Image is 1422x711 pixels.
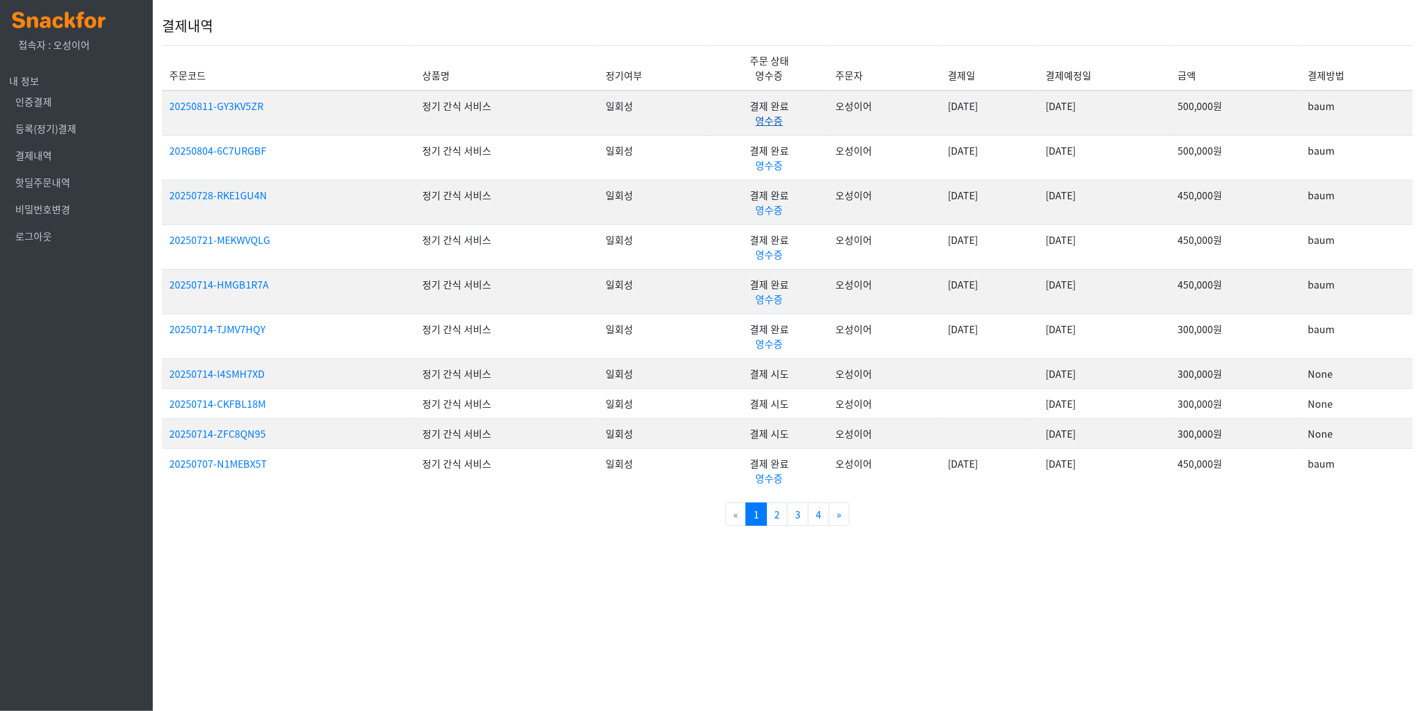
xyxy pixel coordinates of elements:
[940,90,1038,136] td: [DATE]
[711,314,829,358] td: 결제 완료
[169,396,266,411] a: 20250714-CKFBL18M
[598,180,711,224] td: 일회성
[1300,269,1413,314] td: baum
[1300,314,1413,358] td: baum
[1300,418,1413,448] td: None
[169,456,267,471] a: 20250707-N1MEBX5T
[169,143,266,158] a: 20250804-6C7URGBF
[1300,358,1413,388] td: None
[415,418,598,448] td: 정기 간식 서비스
[755,202,783,217] a: 영수증
[598,388,711,418] td: 일회성
[1171,418,1300,448] td: 300,000원
[162,503,1413,526] nav: Page navigation example
[940,269,1038,314] td: [DATE]
[162,6,1413,45] div: 결제내역
[1171,180,1300,224] td: 450,000원
[828,135,940,180] td: 오성이어
[18,37,90,52] span: 접속자 : 오성이어
[940,448,1038,493] td: [DATE]
[415,314,598,358] td: 정기 간식 서비스
[15,202,70,216] a: 비밀번호변경
[162,45,415,90] th: 주문코드
[755,471,783,485] a: 영수증
[1171,269,1300,314] td: 450,000원
[1038,135,1171,180] td: [DATE]
[1300,90,1413,136] td: baum
[1038,269,1171,314] td: [DATE]
[1038,448,1171,493] td: [DATE]
[1038,314,1171,358] td: [DATE]
[169,232,270,247] a: 20250721-MEKWVQLG
[415,135,598,180] td: 정기 간식 서비스
[169,322,265,336] a: 20250714-TJMV7HQY
[1300,135,1413,180] td: baum
[1171,314,1300,358] td: 300,000원
[598,448,711,493] td: 일회성
[169,426,266,441] a: 20250714-ZFC8QN95
[828,418,940,448] td: 오성이어
[828,358,940,388] td: 오성이어
[755,113,783,128] a: 영수증
[598,90,711,136] td: 일회성
[1171,388,1300,418] td: 300,000원
[415,388,598,418] td: 정기 간식 서비스
[169,98,263,113] a: 20250811-GY3KV5ZR
[711,269,829,314] td: 결제 완료
[15,121,76,136] a: 등록(정기)결제
[746,503,767,526] a: 1
[1171,45,1300,90] th: 금액
[711,135,829,180] td: 결제 완료
[415,224,598,269] td: 정기 간식 서비스
[828,90,940,136] td: 오성이어
[1038,224,1171,269] td: [DATE]
[940,314,1038,358] td: [DATE]
[598,269,711,314] td: 일회성
[415,448,598,493] td: 정기 간식 서비스
[755,247,783,262] a: 영수증
[1038,388,1171,418] td: [DATE]
[415,358,598,388] td: 정기 간식 서비스
[828,269,940,314] td: 오성이어
[828,314,940,358] td: 오성이어
[828,448,940,493] td: 오성이어
[766,503,788,526] a: 2
[169,366,265,381] a: 20250714-I4SMH7XD
[711,358,829,388] td: 결제 시도
[711,90,829,136] td: 결제 완료
[598,45,711,90] th: 정기여부
[169,188,267,202] a: 20250728-RKE1GU4N
[787,503,808,526] a: 3
[1300,448,1413,493] td: baum
[828,224,940,269] td: 오성이어
[598,358,711,388] td: 일회성
[1300,388,1413,418] td: None
[15,229,52,243] a: 로그아웃
[828,45,940,90] th: 주문자
[12,12,106,28] img: logo.png
[415,180,598,224] td: 정기 간식 서비스
[1038,418,1171,448] td: [DATE]
[15,175,70,190] a: 핫딜주문내역
[598,314,711,358] td: 일회성
[1038,180,1171,224] td: [DATE]
[1038,90,1171,136] td: [DATE]
[1300,45,1413,90] th: 결제방법
[940,135,1038,180] td: [DATE]
[828,388,940,418] td: 오성이어
[169,277,269,292] a: 20250714-HMGB1R7A
[711,180,829,224] td: 결제 완료
[940,180,1038,224] td: [DATE]
[1300,180,1413,224] td: baum
[711,45,829,90] th: 주문 상태 영수증
[598,418,711,448] td: 일회성
[15,94,52,109] a: 인증결제
[755,158,783,172] a: 영수증
[415,45,598,90] th: 상품명
[711,418,829,448] td: 결제 시도
[711,388,829,418] td: 결제 시도
[15,148,52,163] a: 결제내역
[808,503,829,526] a: 4
[1171,358,1300,388] td: 300,000원
[1171,224,1300,269] td: 450,000원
